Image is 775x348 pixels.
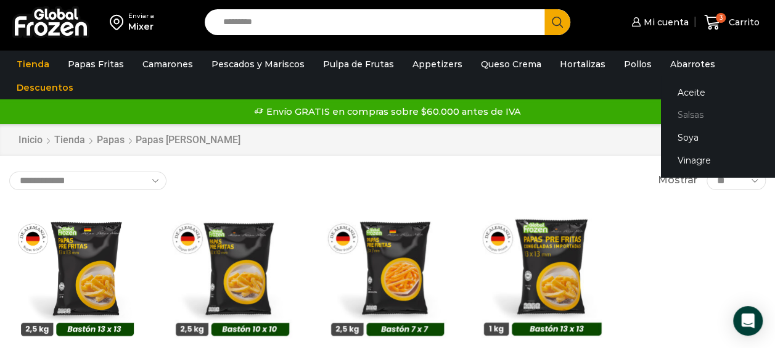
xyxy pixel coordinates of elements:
button: Search button [544,9,570,35]
a: 3 Carrito [701,8,763,37]
a: Papas Fritas [62,52,130,76]
a: Mi cuenta [628,10,689,35]
div: Mixer [128,20,154,33]
a: Hortalizas [554,52,612,76]
a: Pollos [618,52,658,76]
div: Open Intercom Messenger [733,306,763,336]
a: Queso Crema [475,52,547,76]
div: Enviar a [128,12,154,20]
span: Mostrar [658,173,697,188]
a: Pescados y Mariscos [205,52,311,76]
span: Mi cuenta [641,16,689,28]
select: Pedido de la tienda [9,172,166,190]
span: Carrito [726,16,760,28]
a: Tienda [10,52,55,76]
a: Camarones [136,52,199,76]
nav: Breadcrumb [18,133,240,147]
span: 3 [716,13,726,23]
a: Pulpa de Frutas [317,52,400,76]
h1: Papas [PERSON_NAME] [136,134,240,146]
a: Papas [96,133,125,147]
a: Tienda [54,133,86,147]
a: Abarrotes [664,52,721,76]
a: Inicio [18,133,43,147]
a: Descuentos [10,76,80,99]
img: address-field-icon.svg [110,12,128,33]
a: Appetizers [406,52,469,76]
